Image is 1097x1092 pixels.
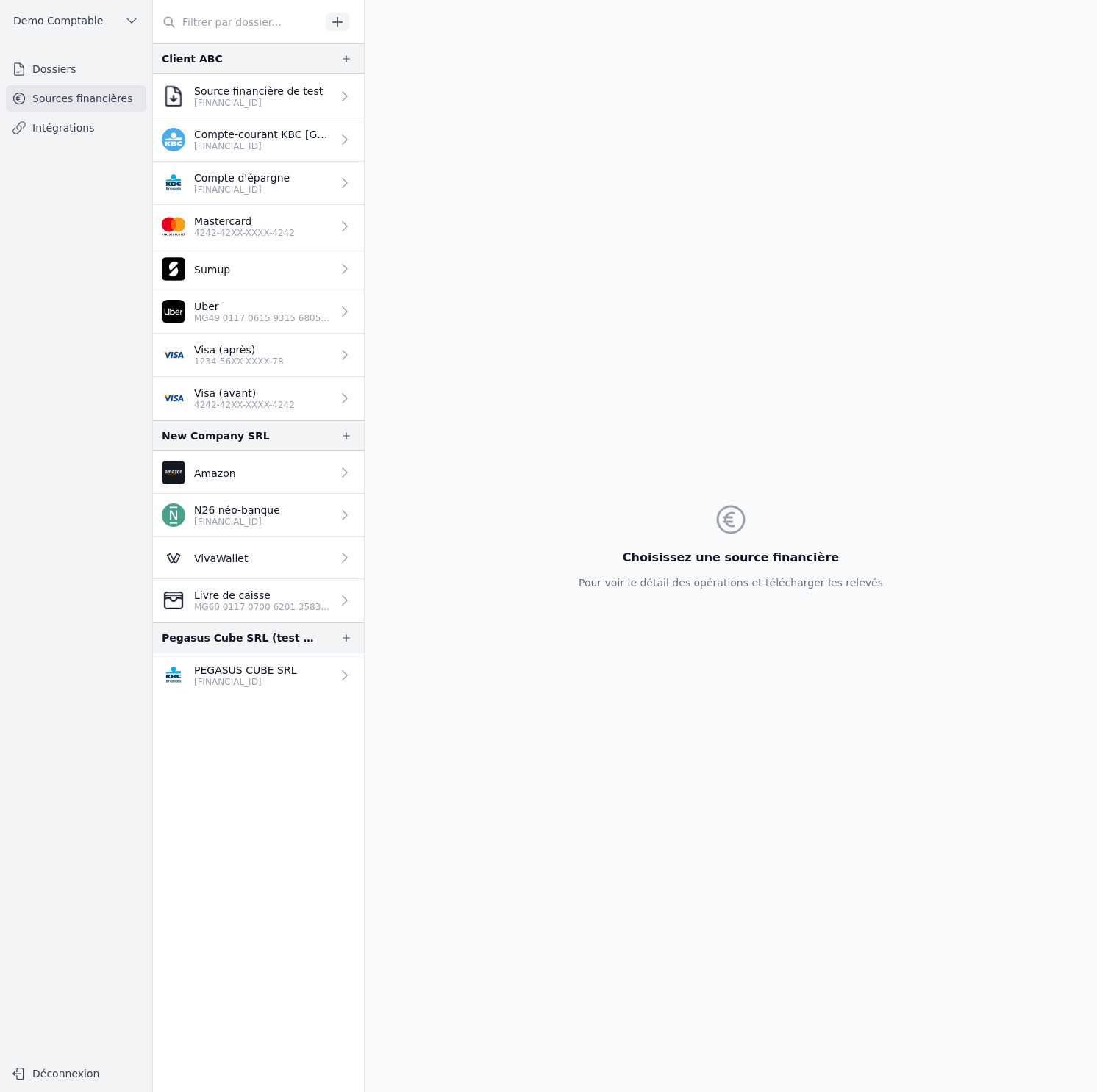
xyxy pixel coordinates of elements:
img: n26.png [162,503,185,527]
img: KBC_BRUSSELS_KREDBEBB.png [162,171,185,195]
a: Visa (après) 1234-56XX-XXXX-78 [153,334,364,377]
p: 1234-56XX-XXXX-78 [194,356,284,367]
p: [FINANCIAL_ID] [194,184,290,195]
a: Source financière de test [FINANCIAL_ID] [153,74,364,118]
p: Source financière de test [194,84,323,98]
p: [FINANCIAL_ID] [194,676,297,688]
p: Pour voir le détail des opérations et télécharger les relevés [579,575,883,590]
p: PEGASUS CUBE SRL [194,663,297,678]
a: Sumup [153,248,364,290]
img: CleanShot-202025-05-26-20at-2016.10.27-402x.png [162,589,185,612]
p: VivaWallet [194,551,248,566]
span: Demo Comptable [13,13,103,28]
a: Compte-courant KBC [GEOGRAPHIC_DATA] [FINANCIAL_ID] [153,118,364,162]
p: Visa (après) [194,342,284,357]
p: [FINANCIAL_ID] [194,516,280,528]
a: VivaWallet [153,537,364,579]
img: document-arrow-down.png [162,85,185,108]
img: apple-touch-icon-1.png [162,257,185,281]
p: MG49 0117 0615 9315 6805 8790 889 [194,312,332,324]
button: Demo Comptable [6,9,146,32]
img: KBC_BRUSSELS_KREDBEBB.png [162,664,185,687]
p: Mastercard [194,214,295,229]
img: Amazon.png [162,461,185,484]
p: [FINANCIAL_ID] [194,140,332,152]
a: Sources financières [6,85,146,112]
img: kbc.png [162,128,185,151]
p: Sumup [194,262,230,277]
img: imageedit_2_6530439554.png [162,215,185,238]
a: N26 néo-banque [FINANCIAL_ID] [153,494,364,537]
h3: Choisissez une source financière [579,549,883,567]
a: Uber MG49 0117 0615 9315 6805 8790 889 [153,290,364,334]
a: Compte d'épargne [FINANCIAL_ID] [153,162,364,205]
img: visa.png [162,387,185,410]
a: Intégrations [6,115,146,141]
p: 4242-42XX-XXXX-4242 [194,227,295,239]
button: Déconnexion [6,1062,146,1085]
p: Livre de caisse [194,588,332,603]
img: Viva-Wallet.webp [162,546,185,570]
a: Amazon [153,451,364,494]
p: MG60 0117 0700 6201 3583 9407 469 [194,601,332,613]
img: de0e97ed977ad313.png [162,300,185,323]
input: Filtrer par dossier... [153,9,321,35]
p: Amazon [194,466,236,481]
div: New Company SRL [162,427,270,445]
p: Visa (avant) [194,386,295,400]
p: Compte d'épargne [194,170,290,185]
img: visa.png [162,343,185,367]
p: Compte-courant KBC [GEOGRAPHIC_DATA] [194,127,332,142]
a: Visa (avant) 4242-42XX-XXXX-4242 [153,377,364,420]
div: Client ABC [162,50,223,68]
p: Uber [194,299,332,314]
div: Pegasus Cube SRL (test revoked account) [162,629,317,647]
p: 4242-42XX-XXXX-4242 [194,399,295,411]
a: Mastercard 4242-42XX-XXXX-4242 [153,205,364,248]
p: N26 néo-banque [194,503,280,517]
a: Dossiers [6,56,146,82]
p: [FINANCIAL_ID] [194,97,323,109]
a: PEGASUS CUBE SRL [FINANCIAL_ID] [153,653,364,697]
a: Livre de caisse MG60 0117 0700 6201 3583 9407 469 [153,579,364,622]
